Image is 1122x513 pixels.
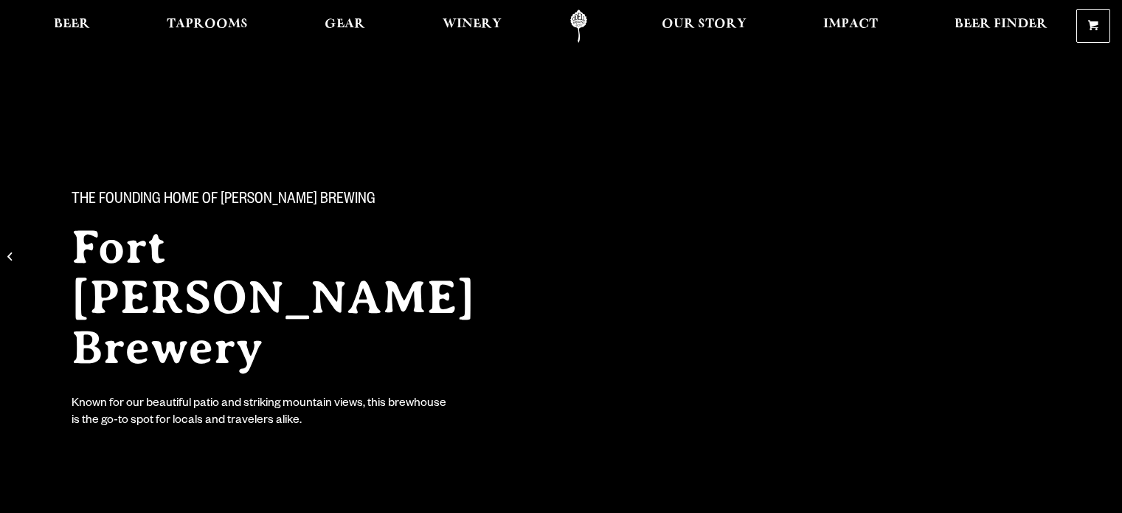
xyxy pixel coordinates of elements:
span: Our Story [662,18,747,30]
a: Impact [814,10,887,43]
div: Known for our beautiful patio and striking mountain views, this brewhouse is the go-to spot for l... [72,396,449,430]
a: Beer Finder [945,10,1057,43]
h2: Fort [PERSON_NAME] Brewery [72,222,532,373]
a: Beer [44,10,100,43]
span: The Founding Home of [PERSON_NAME] Brewing [72,191,375,210]
span: Beer Finder [955,18,1047,30]
a: Taprooms [157,10,257,43]
span: Impact [823,18,878,30]
a: Odell Home [551,10,606,43]
a: Our Story [652,10,756,43]
span: Beer [54,18,90,30]
a: Winery [433,10,511,43]
a: Gear [315,10,375,43]
span: Winery [443,18,502,30]
span: Gear [325,18,365,30]
span: Taprooms [167,18,248,30]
